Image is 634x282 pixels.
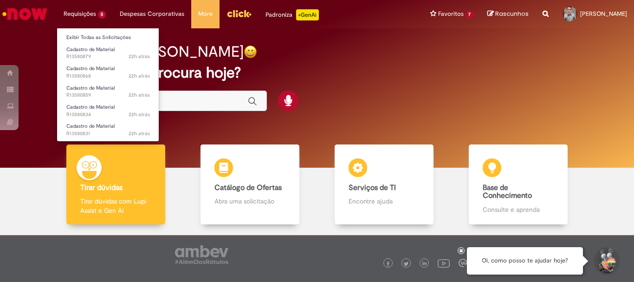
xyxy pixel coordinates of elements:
[57,83,159,100] a: Aberto R13580859 : Cadastro de Material
[57,33,159,43] a: Exibir Todas as Solicitações
[404,262,408,266] img: logo_footer_twitter.png
[226,7,252,20] img: click_logo_yellow_360x200.png
[265,9,319,20] div: Padroniza
[592,247,620,275] button: Iniciar Conversa de Suporte
[580,10,627,18] span: [PERSON_NAME]
[80,197,151,215] p: Tirar dúvidas com Lupi Assist e Gen Ai
[451,144,585,225] a: Base de Conhecimento Consulte e aprenda
[57,121,159,138] a: Aberto R13580831 : Cadastro de Material
[466,11,473,19] span: 7
[386,262,390,266] img: logo_footer_facebook.png
[66,53,150,60] span: R13580879
[120,9,184,19] span: Despesas Corporativas
[129,92,150,98] time: 30/09/2025 11:24:13
[129,111,150,118] time: 30/09/2025 11:20:44
[198,9,213,19] span: More
[438,9,464,19] span: Favoritos
[296,9,319,20] p: +GenAi
[129,72,150,79] time: 30/09/2025 11:25:30
[66,104,115,111] span: Cadastro de Material
[483,205,553,214] p: Consulte e aprenda
[487,10,529,19] a: Rascunhos
[244,45,257,59] img: happy-face.png
[317,144,451,225] a: Serviços de TI Encontre ajuda
[80,183,123,192] b: Tirar dúvidas
[129,130,150,137] time: 30/09/2025 11:19:11
[175,245,228,264] img: logo_footer_ambev_rotulo_gray.png
[459,259,467,267] img: logo_footer_workplace.png
[57,102,159,119] a: Aberto R13580834 : Cadastro de Material
[66,92,150,99] span: R13580859
[66,111,150,118] span: R13580834
[57,64,159,81] a: Aberto R13580868 : Cadastro de Material
[66,130,150,138] span: R13580831
[66,46,115,53] span: Cadastro de Material
[57,28,159,142] ul: Requisições
[467,247,583,275] div: Oi, como posso te ajudar hoje?
[66,72,150,80] span: R13580868
[495,9,529,18] span: Rascunhos
[129,92,150,98] span: 22h atrás
[49,144,183,225] a: Tirar dúvidas Tirar dúvidas com Lupi Assist e Gen Ai
[66,85,115,92] span: Cadastro de Material
[129,111,150,118] span: 22h atrás
[98,11,106,19] span: 5
[1,5,49,23] img: ServiceNow
[64,9,96,19] span: Requisições
[214,197,285,206] p: Abra uma solicitação
[66,123,115,130] span: Cadastro de Material
[183,144,317,225] a: Catálogo de Ofertas Abra uma solicitação
[349,197,419,206] p: Encontre ajuda
[129,130,150,137] span: 22h atrás
[57,45,159,62] a: Aberto R13580879 : Cadastro de Material
[438,257,450,269] img: logo_footer_youtube.png
[129,53,150,60] time: 30/09/2025 11:27:28
[483,183,532,201] b: Base de Conhecimento
[349,183,396,192] b: Serviços de TI
[422,261,427,267] img: logo_footer_linkedin.png
[129,72,150,79] span: 22h atrás
[66,65,568,81] h2: O que você procura hoje?
[214,183,282,192] b: Catálogo de Ofertas
[129,53,150,60] span: 22h atrás
[66,65,115,72] span: Cadastro de Material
